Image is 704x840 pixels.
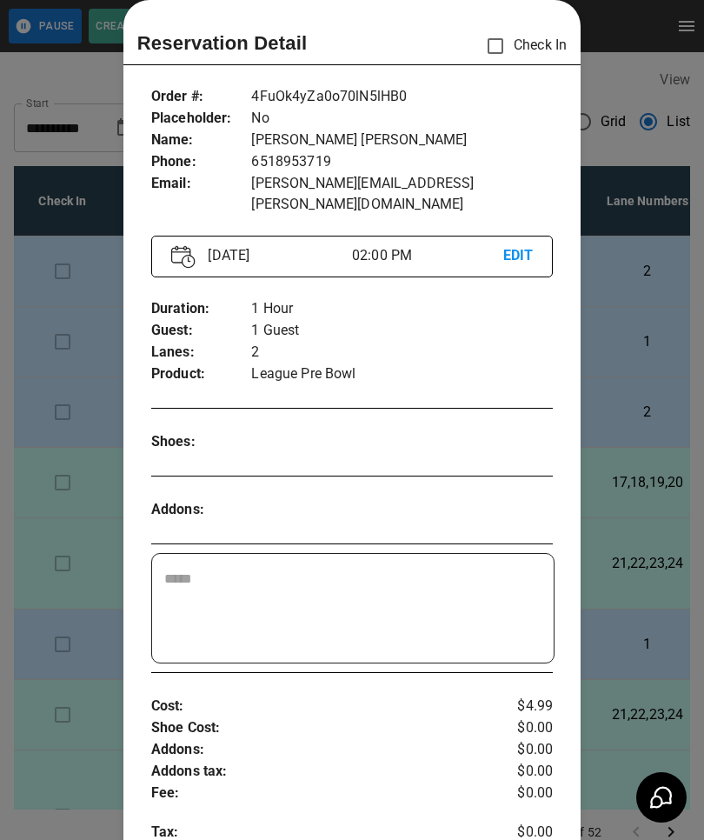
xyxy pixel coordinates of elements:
[251,173,553,215] p: [PERSON_NAME][EMAIL_ADDRESS][PERSON_NAME][DOMAIN_NAME]
[171,245,196,269] img: Vector
[151,739,486,761] p: Addons :
[486,761,553,783] p: $0.00
[251,363,553,385] p: League Pre Bowl
[486,739,553,761] p: $0.00
[251,298,553,320] p: 1 Hour
[352,245,503,266] p: 02:00 PM
[151,151,252,173] p: Phone :
[151,173,252,195] p: Email :
[151,320,252,342] p: Guest :
[503,245,534,267] p: EDIT
[251,86,553,108] p: 4FuOk4yZa0o70lN5lHB0
[151,717,486,739] p: Shoe Cost :
[251,130,553,151] p: [PERSON_NAME] [PERSON_NAME]
[151,108,252,130] p: Placeholder :
[201,245,352,266] p: [DATE]
[151,342,252,363] p: Lanes :
[486,717,553,739] p: $0.00
[137,29,308,57] p: Reservation Detail
[151,696,486,717] p: Cost :
[486,696,553,717] p: $4.99
[486,783,553,804] p: $0.00
[151,761,486,783] p: Addons tax :
[477,28,567,64] p: Check In
[151,499,252,521] p: Addons :
[151,431,252,453] p: Shoes :
[251,151,553,173] p: 6518953719
[251,320,553,342] p: 1 Guest
[251,342,553,363] p: 2
[151,298,252,320] p: Duration :
[151,783,486,804] p: Fee :
[151,363,252,385] p: Product :
[151,130,252,151] p: Name :
[151,86,252,108] p: Order # :
[251,108,553,130] p: No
